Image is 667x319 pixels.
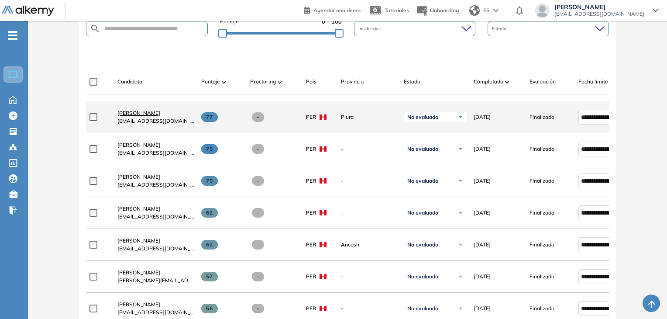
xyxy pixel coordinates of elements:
span: No evaluado [407,146,438,153]
span: 0 - 100 [322,17,342,26]
span: 70 [201,176,218,186]
span: Finalizado [529,209,554,217]
span: [DATE] [474,113,491,121]
span: 75 [201,144,218,154]
img: arrow [493,9,499,12]
span: [EMAIL_ADDRESS][DOMAIN_NAME] [117,181,194,189]
span: No evaluado [407,177,438,184]
span: 77 [201,112,218,122]
span: Incidencias [358,25,382,32]
span: [DATE] [474,273,491,281]
span: [EMAIL_ADDRESS][DOMAIN_NAME] [554,10,644,17]
span: [DATE] [474,241,491,249]
span: No evaluado [407,241,438,248]
a: [PERSON_NAME] [117,205,194,213]
span: Finalizado [529,113,554,121]
span: PER [306,273,316,281]
img: SEARCH_ALT [90,23,100,34]
span: País [306,78,316,86]
a: [PERSON_NAME] [117,237,194,245]
span: PER [306,241,316,249]
span: [DATE] [474,305,491,312]
span: [DATE] [474,177,491,185]
span: ES [483,7,490,14]
img: PER [320,210,327,215]
img: Ícono de flecha [458,306,463,311]
span: Completado [474,78,503,86]
span: 57 [201,272,218,281]
span: [DATE] [474,145,491,153]
span: - [252,240,265,250]
span: Evaluación [529,78,556,86]
span: Finalizado [529,177,554,185]
img: PER [320,178,327,184]
span: - [341,273,397,281]
div: Incidencias [354,21,475,36]
a: [PERSON_NAME] [117,141,194,149]
a: [PERSON_NAME] [117,269,194,277]
img: world [469,5,480,16]
span: - [252,112,265,122]
img: PER [320,274,327,279]
span: - [252,176,265,186]
span: - [341,305,397,312]
span: - [341,209,397,217]
span: - [252,208,265,218]
span: [EMAIL_ADDRESS][DOMAIN_NAME] [117,309,194,316]
span: Puntaje [220,17,239,26]
img: Ícono de flecha [458,178,463,184]
a: [PERSON_NAME] [117,173,194,181]
span: Finalizado [529,241,554,249]
span: 62 [201,240,218,250]
img: [missing "en.ARROW_ALT" translation] [505,81,509,83]
span: - [252,304,265,313]
span: No evaluado [407,305,438,312]
span: Finalizado [529,273,554,281]
span: Fecha límite [578,78,608,86]
span: Piura [341,113,397,121]
span: [PERSON_NAME] [117,301,160,308]
span: Onboarding [430,7,459,14]
span: - [341,145,397,153]
button: Onboarding [416,1,459,20]
span: PER [306,113,316,121]
img: PER [320,114,327,120]
span: No evaluado [407,114,438,121]
span: No evaluado [407,209,438,216]
img: [missing "en.ARROW_ALT" translation] [222,81,226,83]
span: [PERSON_NAME] [554,3,644,10]
span: Estado [404,78,420,86]
span: [PERSON_NAME] [117,110,160,116]
span: 56 [201,304,218,313]
span: [DATE] [474,209,491,217]
img: Ícono de flecha [458,210,463,215]
span: 62 [201,208,218,218]
span: PER [306,145,316,153]
img: [missing "en.ARROW_ALT" translation] [278,81,282,83]
i: - [8,35,17,36]
span: Tutoriales [385,7,409,14]
img: PER [320,242,327,247]
span: Estado [492,25,508,32]
span: [PERSON_NAME] [117,269,160,276]
img: Ícono de flecha [458,146,463,152]
a: [PERSON_NAME] [117,301,194,309]
span: - [341,177,397,185]
span: Candidato [117,78,142,86]
span: [PERSON_NAME] [117,205,160,212]
span: Finalizado [529,145,554,153]
img: Ícono de flecha [458,242,463,247]
img: PER [320,146,327,152]
span: Agendar una demo [313,7,361,14]
img: Ícono de flecha [458,114,463,120]
span: Provincia [341,78,364,86]
span: [EMAIL_ADDRESS][DOMAIN_NAME] [117,213,194,221]
span: PER [306,305,316,312]
span: Proctoring [250,78,276,86]
span: [PERSON_NAME][EMAIL_ADDRESS][DOMAIN_NAME] [117,277,194,284]
span: - [252,272,265,281]
span: Ancash [341,241,397,249]
span: [EMAIL_ADDRESS][DOMAIN_NAME] [117,117,194,125]
span: PER [306,177,316,185]
span: PER [306,209,316,217]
